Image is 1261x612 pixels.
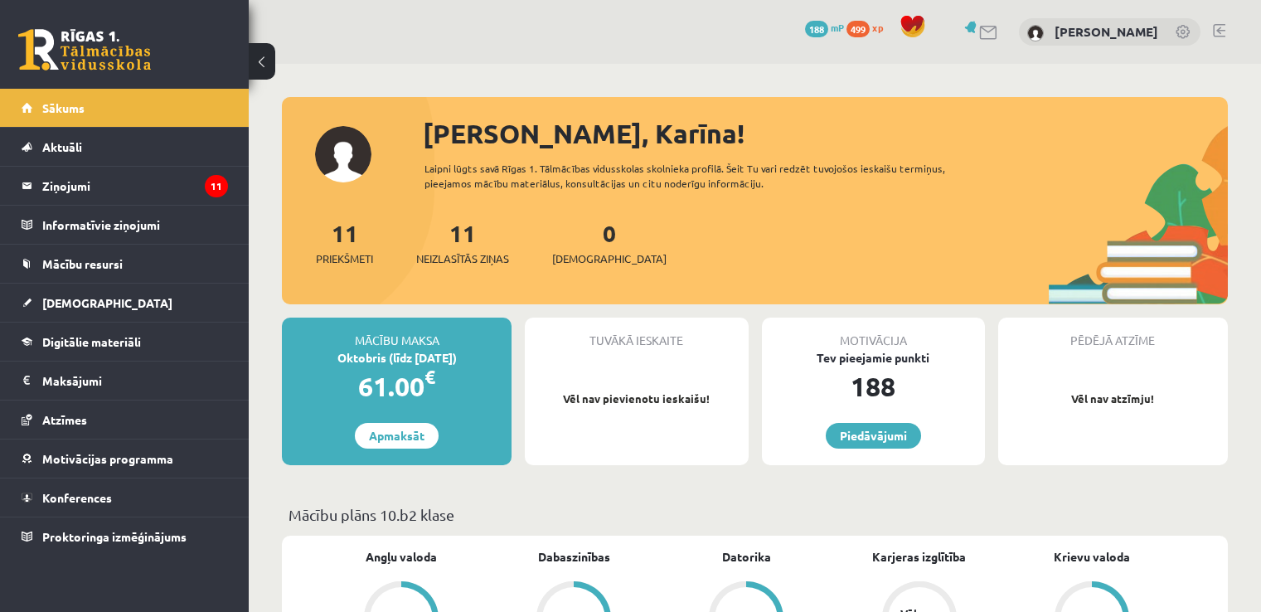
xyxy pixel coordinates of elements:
div: Pēdējā atzīme [998,318,1228,349]
p: Vēl nav pievienotu ieskaišu! [533,391,740,407]
div: 188 [762,367,985,406]
span: Neizlasītās ziņas [416,250,509,267]
div: Tuvākā ieskaite [525,318,748,349]
p: Vēl nav atzīmju! [1006,391,1220,407]
a: [DEMOGRAPHIC_DATA] [22,284,228,322]
a: Ziņojumi11 [22,167,228,205]
span: [DEMOGRAPHIC_DATA] [42,295,172,310]
legend: Informatīvie ziņojumi [42,206,228,244]
a: Angļu valoda [366,548,437,566]
a: Sākums [22,89,228,127]
a: Karjeras izglītība [872,548,966,566]
legend: Maksājumi [42,362,228,400]
a: Krievu valoda [1054,548,1130,566]
a: 499 xp [846,21,891,34]
span: [DEMOGRAPHIC_DATA] [552,250,667,267]
a: 188 mP [805,21,844,34]
a: 11Priekšmeti [316,218,373,267]
span: Sākums [42,100,85,115]
a: Apmaksāt [355,423,439,449]
span: 499 [846,21,870,37]
a: 0[DEMOGRAPHIC_DATA] [552,218,667,267]
a: Piedāvājumi [826,423,921,449]
legend: Ziņojumi [42,167,228,205]
span: € [424,365,435,389]
span: Motivācijas programma [42,451,173,466]
div: Tev pieejamie punkti [762,349,985,367]
a: Mācību resursi [22,245,228,283]
span: Aktuāli [42,139,82,154]
div: Laipni lūgts savā Rīgas 1. Tālmācības vidusskolas skolnieka profilā. Šeit Tu vari redzēt tuvojošo... [424,161,992,191]
span: mP [831,21,844,34]
span: Priekšmeti [316,250,373,267]
a: Aktuāli [22,128,228,166]
a: Digitālie materiāli [22,323,228,361]
a: Informatīvie ziņojumi [22,206,228,244]
span: Digitālie materiāli [42,334,141,349]
a: [PERSON_NAME] [1055,23,1158,40]
a: Motivācijas programma [22,440,228,478]
div: Oktobris (līdz [DATE]) [282,349,512,367]
a: Dabaszinības [538,548,610,566]
span: xp [872,21,883,34]
span: 188 [805,21,828,37]
i: 11 [205,175,228,197]
a: Rīgas 1. Tālmācības vidusskola [18,29,151,70]
a: Maksājumi [22,362,228,400]
span: Mācību resursi [42,256,123,271]
a: Proktoringa izmēģinājums [22,517,228,556]
a: Datorika [722,548,771,566]
div: Motivācija [762,318,985,349]
div: 61.00 [282,367,512,406]
a: Atzīmes [22,401,228,439]
a: Konferences [22,478,228,517]
a: 11Neizlasītās ziņas [416,218,509,267]
span: Atzīmes [42,412,87,427]
img: Karīna Žuržiu [1027,25,1044,41]
div: Mācību maksa [282,318,512,349]
p: Mācību plāns 10.b2 klase [289,503,1221,526]
span: Proktoringa izmēģinājums [42,529,187,544]
div: [PERSON_NAME], Karīna! [423,114,1228,153]
span: Konferences [42,490,112,505]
